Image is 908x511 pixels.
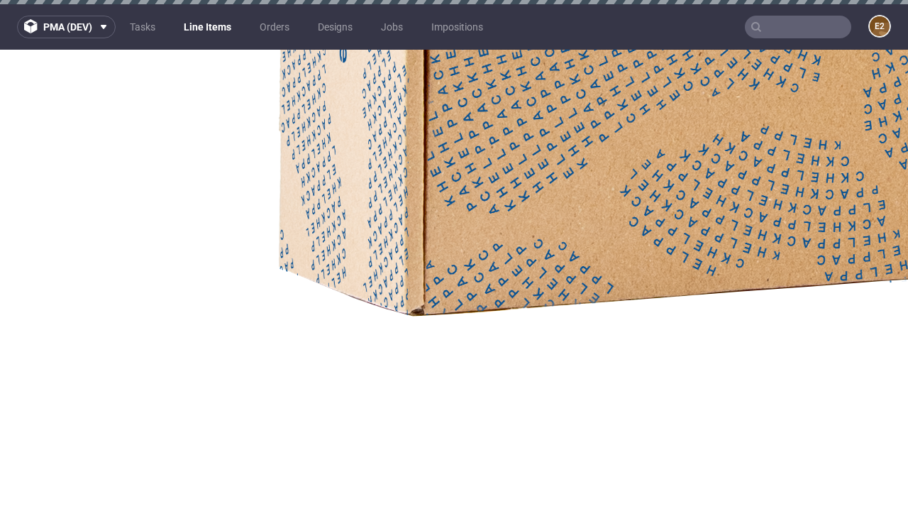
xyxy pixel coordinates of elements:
[175,16,240,38] a: Line Items
[121,16,164,38] a: Tasks
[309,16,361,38] a: Designs
[372,16,411,38] a: Jobs
[43,22,92,32] span: pma (dev)
[870,16,890,36] figcaption: e2
[423,16,492,38] a: Impositions
[17,16,116,38] button: pma (dev)
[251,16,298,38] a: Orders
